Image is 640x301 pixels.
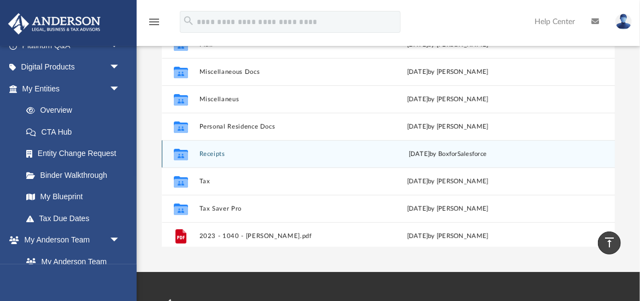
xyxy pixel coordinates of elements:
[162,20,615,247] div: grid
[366,231,529,241] div: [DATE] by [PERSON_NAME]
[199,205,362,212] button: Tax Saver Pro
[199,233,362,240] button: 2023 - 1040 - [PERSON_NAME].pdf
[366,177,529,187] div: [DATE] by [PERSON_NAME]
[8,229,131,251] a: My Anderson Teamarrow_drop_down
[15,164,137,186] a: Binder Walkthrough
[15,186,131,208] a: My Blueprint
[366,149,529,159] div: [DATE] by BoxforSalesforce
[199,68,362,76] button: Miscellaneous Docs
[183,15,195,27] i: search
[366,95,529,105] div: [DATE] by [PERSON_NAME]
[8,56,137,78] a: Digital Productsarrow_drop_down
[15,121,137,143] a: CTA Hub
[199,123,362,130] button: Personal Residence Docs
[615,14,632,30] img: User Pic
[148,15,161,28] i: menu
[15,251,126,273] a: My Anderson Team
[5,13,104,34] img: Anderson Advisors Platinum Portal
[15,143,137,165] a: Entity Change Request
[366,122,529,132] div: [DATE] by [PERSON_NAME]
[598,231,621,254] a: vertical_align_top
[109,78,131,100] span: arrow_drop_down
[366,204,529,214] div: [DATE] by [PERSON_NAME]
[199,96,362,103] button: Miscellaneus
[15,207,137,229] a: Tax Due Dates
[109,56,131,79] span: arrow_drop_down
[15,100,137,121] a: Overview
[603,236,616,249] i: vertical_align_top
[199,178,362,185] button: Tax
[8,78,137,100] a: My Entitiesarrow_drop_down
[199,150,362,158] button: Receipts
[109,229,131,252] span: arrow_drop_down
[148,21,161,28] a: menu
[366,67,529,77] div: [DATE] by [PERSON_NAME]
